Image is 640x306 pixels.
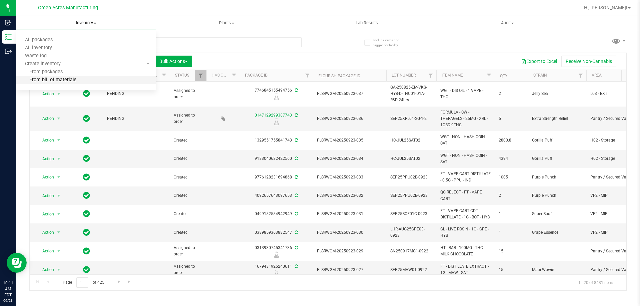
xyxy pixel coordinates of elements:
span: 1 [499,211,524,217]
span: WGT - NON - HASH COIN - SAT [440,134,491,147]
span: select [55,89,63,99]
span: FLSRWGM-20250923-036 [317,116,382,122]
span: Sync from Compliance System [294,88,298,93]
span: Sync from Compliance System [294,175,298,179]
span: SEP25PPU02B-0923 [390,192,432,199]
span: FLSRWGM-20250923-029 [317,248,382,254]
a: Go to the last page [125,277,134,286]
a: Filter [484,70,495,81]
span: Create inventory [16,61,70,67]
span: Green Acres Manufacturing [38,5,98,11]
span: Maui Wowie [532,267,582,273]
span: Pantry / Secured Vault [590,116,632,122]
a: Filter [229,70,240,81]
span: From packages [16,69,63,75]
span: Gorilla Puff [532,155,582,162]
span: Bulk Actions [159,59,188,64]
span: 5 [499,116,524,122]
input: Search Package ID, Item Name, SKU, Lot or Part Number... [29,37,302,47]
span: Action [36,136,54,145]
a: Filter [425,70,436,81]
span: Created [174,192,202,199]
span: Jelly Sea [532,91,582,97]
a: Audit [437,16,578,30]
span: 4394 [499,155,524,162]
div: 1329551755841743 [239,137,314,144]
a: Lab Results [297,16,437,30]
span: H02 - Storage [590,155,632,162]
span: In Sync [83,136,90,145]
inline-svg: Inbound [5,19,12,26]
div: 0389859363882547 [239,229,314,236]
span: Action [36,89,54,99]
a: Item Name [442,73,463,78]
span: Action [36,154,54,163]
span: 2 [499,91,524,97]
span: L03 - EXT [590,91,632,97]
span: Sync from Compliance System [294,138,298,143]
span: FLSRWGM-20250923-030 [317,229,382,236]
span: Include items not tagged for facility [373,38,407,48]
span: HT - BAR - 100MG - THC - MILK CHOCOLATE [440,245,491,257]
span: In Sync [83,265,90,274]
span: Sync from Compliance System [294,113,298,118]
a: Filter [575,70,586,81]
p: 09/23 [3,298,13,303]
span: Action [36,246,54,256]
span: FLSRWGM-20250923-033 [317,174,382,180]
span: Action [36,228,54,237]
div: Lab Sample [239,251,314,258]
span: GA-250825-EM-VKS-HYB-D-THC01-D1A-R&D-24hrs [390,84,432,104]
span: In Sync [83,191,90,200]
span: PENDING [107,116,166,122]
span: In Sync [83,172,90,182]
span: 1 - 20 of 8481 items [573,277,620,287]
span: FLSRWGM-20250923-034 [317,155,382,162]
button: Bulk Actions [155,56,192,67]
span: FT - DISTILLATE EXTRACT - 1G - MAW - SAT [440,263,491,276]
span: VF2 - MIP [590,192,632,199]
a: Go to the next page [114,277,124,286]
span: Purple Punch [532,174,582,180]
span: Action [36,191,54,200]
span: HC-JUL25SAT02 [390,155,432,162]
span: HC-JUL25SAT02 [390,137,432,144]
span: FLSRWGM-20250923-027 [317,267,382,273]
span: SN250917MC1-0922 [390,248,432,254]
span: select [55,172,63,182]
span: Pantry / Secured Vault [590,248,632,254]
span: VF2 - MIP [590,211,632,217]
span: Created [174,155,202,162]
span: Sync from Compliance System [294,156,298,161]
span: select [55,209,63,219]
span: FORMULA - SW - THERAGELS - 25MG - XRL - 1CBD-9THC [440,109,491,129]
span: Sync from Compliance System [294,230,298,235]
span: In Sync [83,114,90,123]
span: In Sync [83,209,90,218]
a: Lot Number [392,73,416,78]
span: Sync from Compliance System [294,245,298,250]
a: Package ID [245,73,268,78]
a: Qty [500,74,507,78]
span: Sync from Compliance System [294,193,298,198]
div: 4092657643097653 [239,192,314,199]
span: Assigned to order [174,88,202,100]
span: select [55,191,63,200]
input: 1 [76,277,88,288]
span: Audit [438,20,577,26]
span: FLSRWGM-20250923-031 [317,211,382,217]
span: FLSRWGM-20250923-037 [317,91,382,97]
a: Flourish Package ID [318,74,360,78]
span: All packages [16,37,62,43]
span: In Sync [83,89,90,98]
span: Pantry / Secured Vault [590,267,632,273]
a: Area [592,73,602,78]
span: FLSRWGM-20250923-035 [317,137,382,144]
span: 1005 [499,174,524,180]
span: In Sync [83,246,90,256]
span: 15 [499,267,524,273]
span: Sync from Compliance System [294,264,298,269]
a: Filter [195,70,206,81]
span: GL - LIVE ROSIN - 1G - GPE - HYB [440,226,491,239]
span: Created [174,229,202,236]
